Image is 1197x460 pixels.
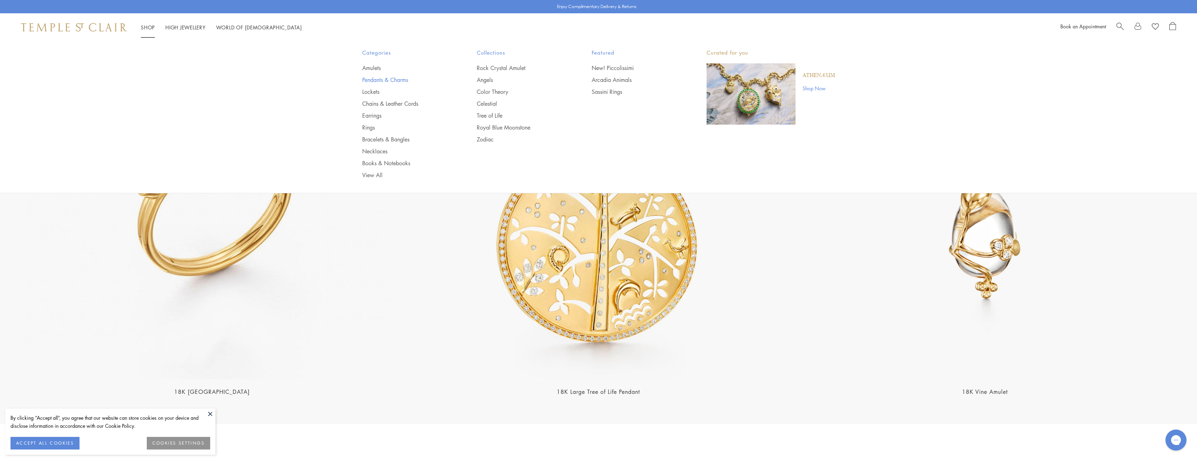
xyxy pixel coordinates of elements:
[362,124,449,131] a: Rings
[11,437,80,449] button: ACCEPT ALL COOKIES
[362,171,449,179] a: View All
[165,24,206,31] a: High JewelleryHigh Jewellery
[216,24,302,31] a: World of [DEMOGRAPHIC_DATA]World of [DEMOGRAPHIC_DATA]
[1152,22,1159,33] a: View Wishlist
[141,24,155,31] a: ShopShop
[477,112,564,119] a: Tree of Life
[362,112,449,119] a: Earrings
[592,48,679,57] span: Featured
[21,23,127,32] img: Temple St. Clair
[592,64,679,72] a: New! Piccolissimi
[477,88,564,96] a: Color Theory
[362,48,449,57] span: Categories
[962,388,1008,396] a: 18K Vine Amulet
[362,159,449,167] a: Books & Notebooks
[592,76,679,84] a: Arcadia Animals
[141,23,302,32] nav: Main navigation
[477,64,564,72] a: Rock Crystal Amulet
[362,135,449,143] a: Bracelets & Bangles
[477,135,564,143] a: Zodiac
[477,100,564,107] a: Celestial
[477,124,564,131] a: Royal Blue Moonstone
[362,147,449,155] a: Necklaces
[1162,427,1190,453] iframe: Gorgias live chat messenger
[174,388,250,396] a: 18K [GEOGRAPHIC_DATA]
[1169,22,1176,33] a: Open Shopping Bag
[362,64,449,72] a: Amulets
[557,388,640,396] a: 18K Large Tree of Life Pendant
[557,3,637,10] p: Enjoy Complimentary Delivery & Returns
[362,88,449,96] a: Lockets
[477,76,564,84] a: Angels
[477,48,564,57] span: Collections
[362,100,449,107] a: Chains & Leather Cords
[1060,23,1106,30] a: Book an Appointment
[362,76,449,84] a: Pendants & Charms
[147,437,210,449] button: COOKIES SETTINGS
[592,88,679,96] a: Sassini Rings
[707,48,835,57] p: Curated for you
[803,84,835,92] a: Shop Now
[803,72,835,79] a: Athenæum
[1116,22,1124,33] a: Search
[11,414,210,430] div: By clicking “Accept all”, you agree that our website can store cookies on your device and disclos...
